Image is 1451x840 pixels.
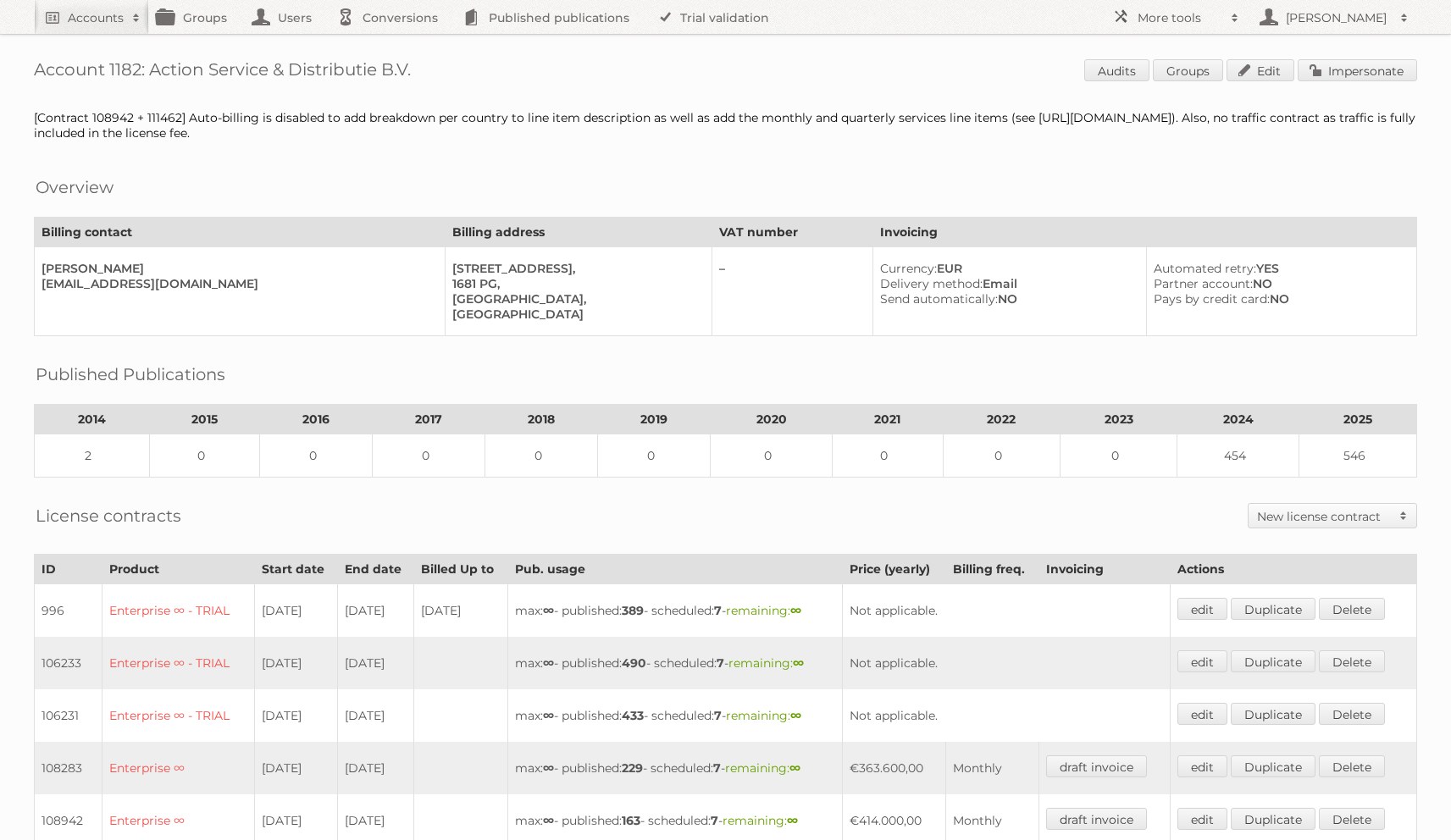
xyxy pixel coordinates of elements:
strong: 7 [714,708,722,723]
strong: 163 [622,813,640,828]
strong: 7 [711,813,718,828]
a: Delete [1319,650,1385,672]
strong: 7 [713,760,721,776]
strong: ∞ [543,603,554,618]
div: [EMAIL_ADDRESS][DOMAIN_NAME] [42,276,431,291]
td: [DATE] [337,637,414,689]
td: 0 [833,434,943,478]
th: Invoicing [873,218,1417,247]
td: 0 [149,434,259,478]
td: [DATE] [414,584,508,638]
th: VAT number [712,218,873,247]
th: Billing freq. [945,555,1038,584]
a: edit [1177,703,1227,725]
a: Delete [1319,808,1385,830]
td: [DATE] [337,742,414,794]
td: [DATE] [254,742,337,794]
td: 0 [711,434,833,478]
strong: 7 [717,655,724,671]
a: Duplicate [1231,703,1315,725]
td: [DATE] [337,584,414,638]
td: – [712,247,873,336]
th: Billed Up to [414,555,508,584]
div: [Contract 108942 + 111462] Auto-billing is disabled to add breakdown per country to line item des... [34,110,1417,141]
span: Toggle [1391,504,1416,528]
td: Not applicable. [842,584,1170,638]
th: Product [102,555,254,584]
td: 546 [1299,434,1417,478]
span: Send automatically: [880,291,998,307]
strong: 229 [622,760,643,776]
h2: Published Publications [36,362,225,387]
td: max: - published: - scheduled: - [508,584,843,638]
a: Duplicate [1231,650,1315,672]
a: Duplicate [1231,755,1315,777]
td: 108283 [35,742,102,794]
strong: ∞ [543,655,554,671]
td: 454 [1177,434,1299,478]
td: [DATE] [254,637,337,689]
td: 0 [943,434,1060,478]
a: Impersonate [1298,59,1417,81]
th: Billing address [445,218,712,247]
strong: ∞ [543,708,554,723]
td: Not applicable. [842,637,1170,689]
a: Edit [1227,59,1294,81]
td: 0 [373,434,485,478]
td: 0 [598,434,711,478]
h2: License contracts [36,503,181,528]
td: [DATE] [254,689,337,742]
th: 2023 [1061,405,1177,434]
th: 2020 [711,405,833,434]
h2: [PERSON_NAME] [1282,9,1392,26]
a: Delete [1319,755,1385,777]
strong: ∞ [790,708,801,723]
th: Start date [254,555,337,584]
td: 106233 [35,637,102,689]
th: Billing contact [35,218,446,247]
td: Enterprise ∞ - TRIAL [102,584,254,638]
strong: ∞ [543,813,554,828]
div: Email [880,276,1133,291]
div: [STREET_ADDRESS], [452,261,699,276]
a: Delete [1319,703,1385,725]
a: Duplicate [1231,598,1315,620]
strong: 490 [622,655,646,671]
td: max: - published: - scheduled: - [508,637,843,689]
a: Delete [1319,598,1385,620]
span: Delivery method: [880,276,983,291]
td: [DATE] [337,689,414,742]
div: [PERSON_NAME] [42,261,431,276]
div: NO [880,291,1133,307]
th: Pub. usage [508,555,843,584]
span: Partner account: [1154,276,1253,291]
span: remaining: [723,813,798,828]
th: Invoicing [1038,555,1170,584]
h2: New license contract [1257,508,1391,525]
strong: 433 [622,708,644,723]
div: 1681 PG, [452,276,699,291]
div: NO [1154,276,1403,291]
strong: ∞ [793,655,804,671]
td: 106231 [35,689,102,742]
a: draft invoice [1046,808,1147,830]
span: remaining: [726,708,801,723]
td: 0 [260,434,373,478]
span: Pays by credit card: [1154,291,1270,307]
a: Groups [1153,59,1223,81]
td: €363.600,00 [842,742,945,794]
a: edit [1177,650,1227,672]
td: max: - published: - scheduled: - [508,689,843,742]
th: 2024 [1177,405,1299,434]
td: 0 [1061,434,1177,478]
td: 0 [485,434,598,478]
th: Actions [1170,555,1416,584]
strong: ∞ [790,603,801,618]
th: 2025 [1299,405,1417,434]
th: ID [35,555,102,584]
a: Duplicate [1231,808,1315,830]
th: Price (yearly) [842,555,945,584]
th: End date [337,555,414,584]
a: edit [1177,755,1227,777]
td: max: - published: - scheduled: - [508,742,843,794]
